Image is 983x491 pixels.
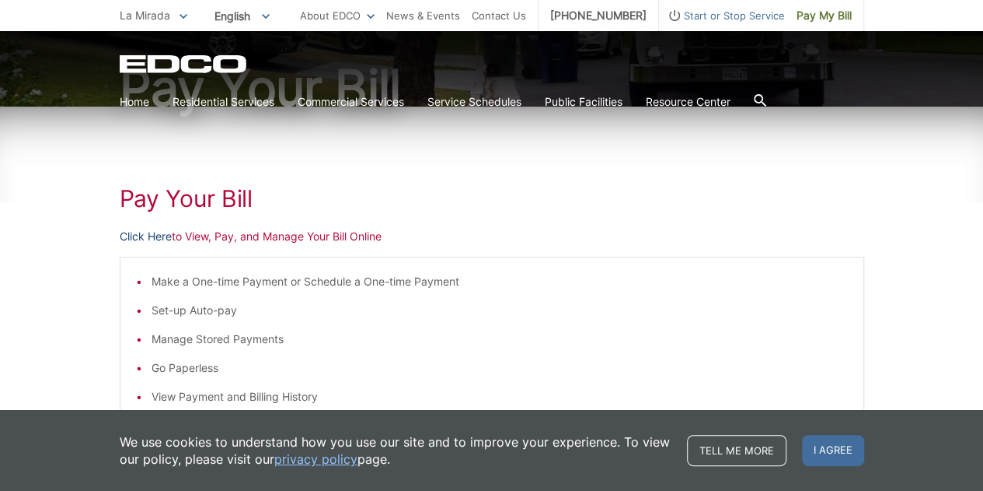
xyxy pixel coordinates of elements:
[152,359,848,377] li: Go Paperless
[545,93,622,110] a: Public Facilities
[173,93,274,110] a: Residential Services
[120,184,864,212] h1: Pay Your Bill
[274,451,357,468] a: privacy policy
[472,7,526,24] a: Contact Us
[300,7,375,24] a: About EDCO
[298,93,404,110] a: Commercial Services
[120,93,149,110] a: Home
[152,302,848,319] li: Set-up Auto-pay
[152,331,848,348] li: Manage Stored Payments
[687,435,786,466] a: Tell me more
[386,7,460,24] a: News & Events
[152,388,848,405] li: View Payment and Billing History
[646,93,730,110] a: Resource Center
[120,228,864,245] p: to View, Pay, and Manage Your Bill Online
[203,3,281,29] span: English
[120,54,249,73] a: EDCD logo. Return to the homepage.
[152,273,848,290] li: Make a One-time Payment or Schedule a One-time Payment
[427,93,521,110] a: Service Schedules
[120,9,170,22] span: La Mirada
[802,435,864,466] span: I agree
[120,433,671,468] p: We use cookies to understand how you use our site and to improve your experience. To view our pol...
[120,228,172,245] a: Click Here
[797,7,852,24] span: Pay My Bill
